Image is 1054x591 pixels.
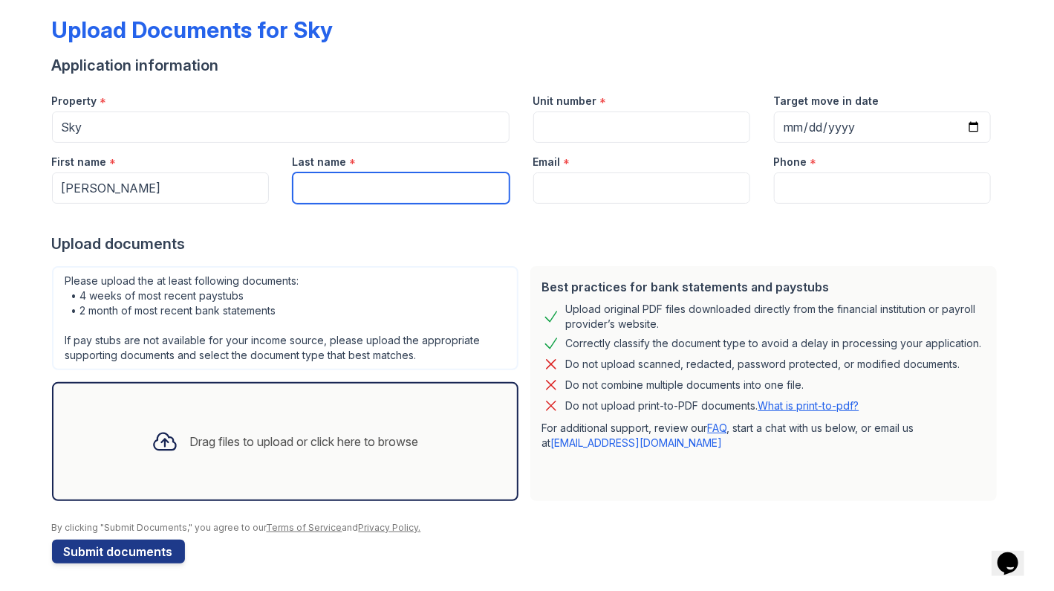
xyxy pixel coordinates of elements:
[542,421,985,450] p: For additional support, review our , start a chat with us below, or email us at
[774,94,879,109] label: Target move in date
[52,540,185,563] button: Submit documents
[566,398,859,413] p: Do not upload print-to-PDF documents.
[533,155,561,169] label: Email
[566,355,960,373] div: Do not upload scanned, redacted, password protected, or modified documents.
[293,155,347,169] label: Last name
[566,335,982,352] div: Correctly classify the document type to avoid a delay in processing your application.
[52,155,107,169] label: First name
[52,94,97,109] label: Property
[190,433,419,450] div: Drag files to upload or click here to browse
[267,522,342,533] a: Terms of Service
[52,266,518,370] div: Please upload the at least following documents: • 4 weeks of most recent paystubs • 2 month of mo...
[758,399,859,412] a: What is print-to-pdf?
[566,376,804,394] div: Do not combine multiple documents into one file.
[533,94,597,109] label: Unit number
[52,55,1003,76] div: Application information
[542,278,985,296] div: Best practices for bank statements and paystubs
[52,233,1003,254] div: Upload documents
[359,522,421,533] a: Privacy Policy.
[992,532,1039,576] iframe: chat widget
[774,155,807,169] label: Phone
[52,522,1003,534] div: By clicking "Submit Documents," you agree to our and
[708,422,727,434] a: FAQ
[52,16,334,43] div: Upload Documents for Sky
[551,436,723,449] a: [EMAIL_ADDRESS][DOMAIN_NAME]
[566,302,985,332] div: Upload original PDF files downloaded directly from the financial institution or payroll provider’...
